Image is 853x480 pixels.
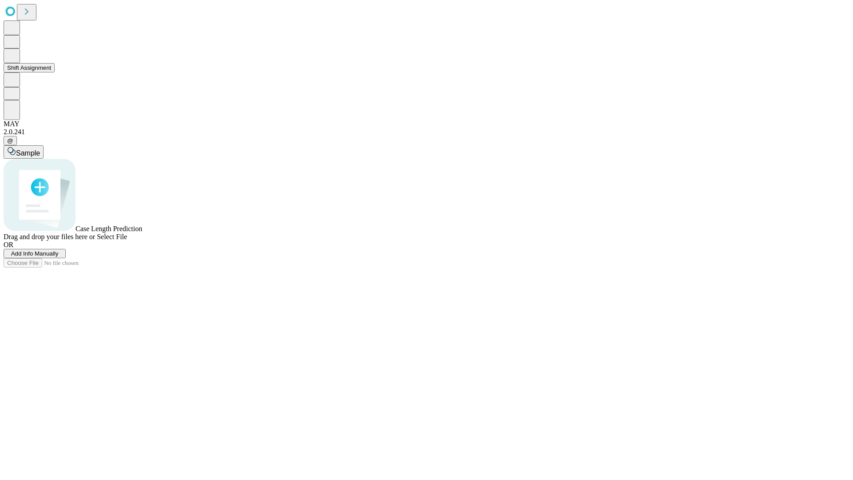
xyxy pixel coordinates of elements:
[4,233,95,240] span: Drag and drop your files here or
[4,136,17,145] button: @
[4,249,66,258] button: Add Info Manually
[4,120,849,128] div: MAY
[4,63,55,72] button: Shift Assignment
[11,250,59,257] span: Add Info Manually
[97,233,127,240] span: Select File
[4,241,13,248] span: OR
[76,225,142,232] span: Case Length Prediction
[16,149,40,157] span: Sample
[4,128,849,136] div: 2.0.241
[4,145,44,159] button: Sample
[7,137,13,144] span: @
